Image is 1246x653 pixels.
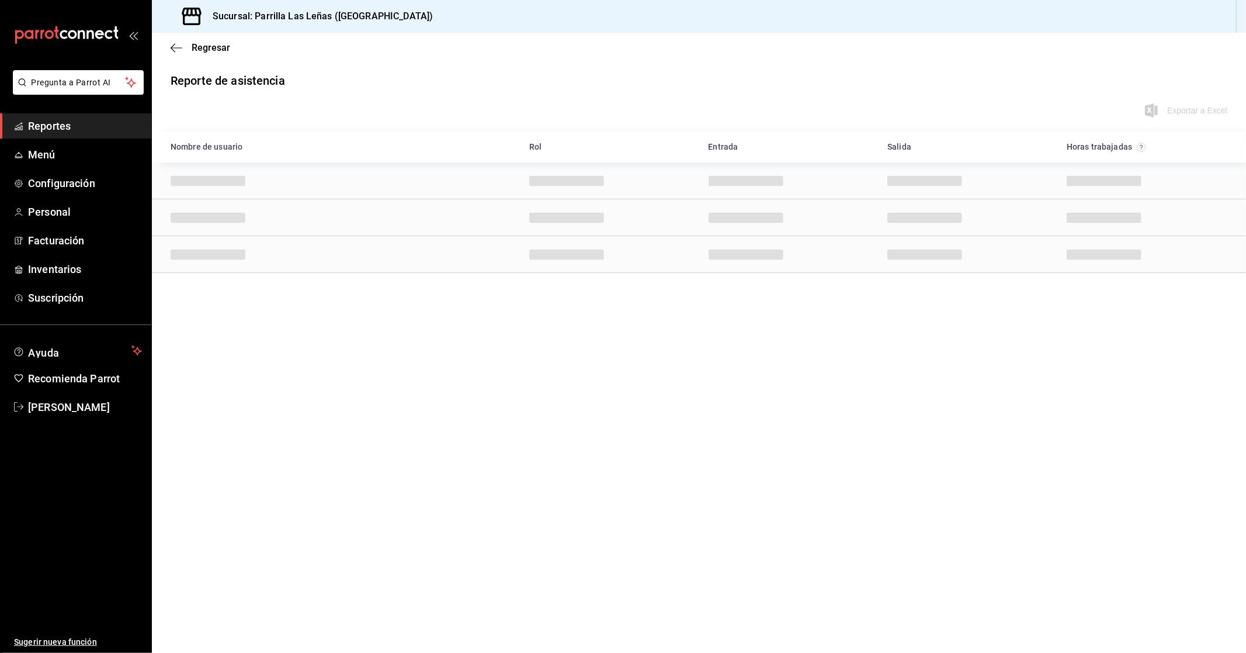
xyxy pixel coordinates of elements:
[152,163,1246,199] div: Row
[1057,167,1151,194] div: Cell
[1057,136,1237,158] div: HeadCell
[152,236,1246,273] div: Row
[13,70,144,95] button: Pregunta a Parrot AI
[878,204,971,231] div: Cell
[161,136,520,158] div: HeadCell
[192,42,230,53] span: Regresar
[28,399,142,415] span: [PERSON_NAME]
[520,167,613,194] div: Cell
[152,132,1246,273] div: Container
[171,42,230,53] button: Regresar
[8,85,144,97] a: Pregunta a Parrot AI
[28,204,142,220] span: Personal
[520,204,613,231] div: Cell
[1137,143,1146,152] svg: El total de horas trabajadas por usuario es el resultado de la suma redondeada del registro de ho...
[161,167,255,194] div: Cell
[28,261,142,277] span: Inventarios
[129,30,138,40] button: open_drawer_menu
[1057,204,1151,231] div: Cell
[203,9,433,23] h3: Sucursal: Parrilla Las Leñas ([GEOGRAPHIC_DATA])
[699,241,793,268] div: Cell
[152,199,1246,236] div: Row
[878,241,971,268] div: Cell
[28,290,142,306] span: Suscripción
[878,136,1057,158] div: HeadCell
[878,167,971,194] div: Cell
[28,344,127,358] span: Ayuda
[28,233,142,248] span: Facturación
[520,136,699,158] div: HeadCell
[699,136,879,158] div: HeadCell
[699,204,793,231] div: Cell
[28,175,142,191] span: Configuración
[28,147,142,163] span: Menú
[32,77,126,89] span: Pregunta a Parrot AI
[520,241,613,268] div: Cell
[161,204,255,231] div: Cell
[28,118,142,134] span: Reportes
[171,72,285,89] div: Reporte de asistencia
[14,636,142,648] span: Sugerir nueva función
[152,132,1246,163] div: Head
[699,167,793,194] div: Cell
[161,241,255,268] div: Cell
[1057,241,1151,268] div: Cell
[28,371,142,386] span: Recomienda Parrot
